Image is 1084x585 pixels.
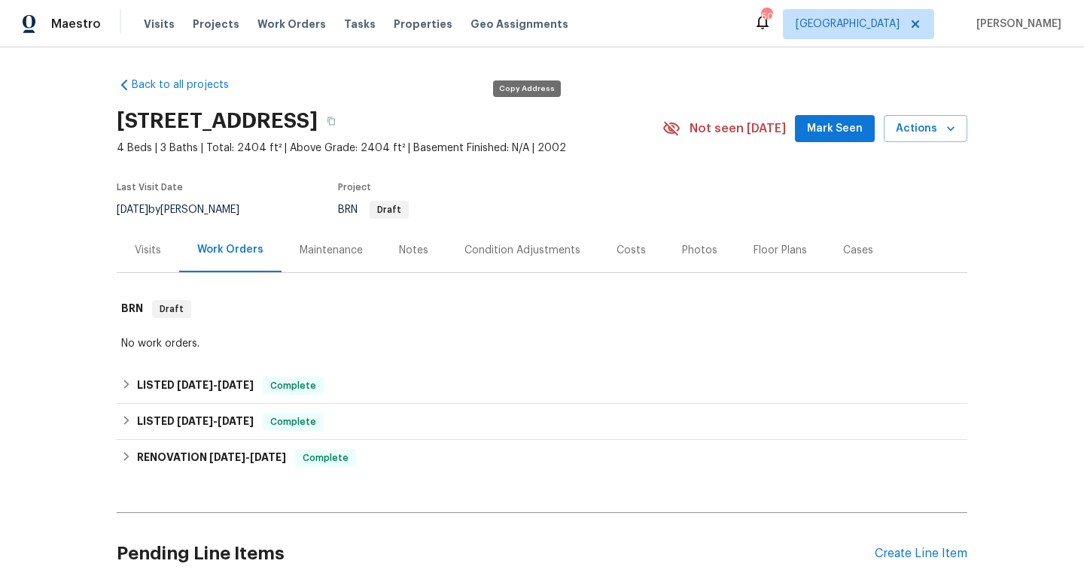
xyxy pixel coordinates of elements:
span: BRN [338,205,409,215]
div: by [PERSON_NAME] [117,201,257,219]
div: Notes [399,243,428,258]
span: Complete [264,414,322,429]
h2: [STREET_ADDRESS] [117,114,318,129]
div: No work orders. [121,336,963,351]
span: Draft [154,302,190,317]
div: Work Orders [197,242,263,257]
span: Maestro [51,17,101,32]
span: [DATE] [177,380,213,390]
span: - [209,452,286,462]
div: 60 [761,9,772,24]
span: [PERSON_NAME] [970,17,1061,32]
div: LISTED [DATE]-[DATE]Complete [117,404,967,440]
button: Actions [884,115,967,143]
span: Complete [297,450,355,465]
span: [DATE] [218,380,254,390]
span: [DATE] [209,452,245,462]
span: Tasks [344,19,376,29]
div: LISTED [DATE]-[DATE]Complete [117,368,967,404]
span: [DATE] [250,452,286,462]
div: Costs [617,243,646,258]
div: Cases [843,243,873,258]
div: Condition Adjustments [464,243,580,258]
span: - [177,380,254,390]
button: Mark Seen [795,115,875,143]
span: Draft [371,205,407,214]
div: BRN Draft [117,285,967,333]
span: Not seen [DATE] [690,121,786,136]
div: Maintenance [300,243,363,258]
span: [DATE] [177,416,213,426]
span: Work Orders [257,17,326,32]
span: 4 Beds | 3 Baths | Total: 2404 ft² | Above Grade: 2404 ft² | Basement Finished: N/A | 2002 [117,141,662,156]
span: Project [338,183,371,192]
span: Complete [264,378,322,393]
h6: BRN [121,300,143,318]
div: RENOVATION [DATE]-[DATE]Complete [117,440,967,476]
span: Actions [896,120,955,138]
span: [DATE] [117,205,148,215]
h6: RENOVATION [137,449,286,467]
span: Geo Assignments [470,17,568,32]
span: [GEOGRAPHIC_DATA] [796,17,900,32]
h6: LISTED [137,377,254,395]
div: Floor Plans [754,243,807,258]
span: Visits [144,17,175,32]
div: Photos [682,243,717,258]
span: - [177,416,254,426]
span: Mark Seen [807,120,863,138]
span: Properties [394,17,452,32]
span: [DATE] [218,416,254,426]
span: Projects [193,17,239,32]
a: Back to all projects [117,77,261,92]
span: Last Visit Date [117,183,183,192]
div: Create Line Item [875,547,967,561]
div: Visits [135,243,161,258]
h6: LISTED [137,413,254,431]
